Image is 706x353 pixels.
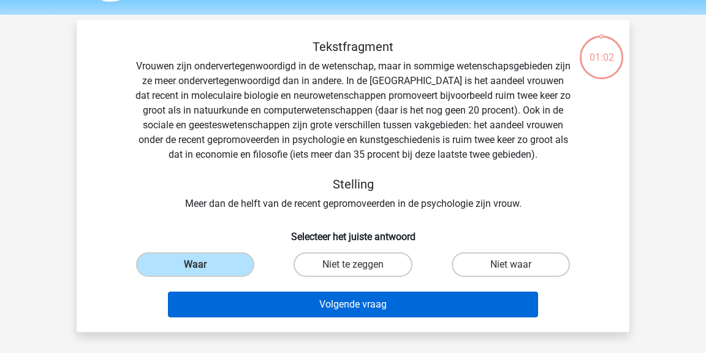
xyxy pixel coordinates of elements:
[96,221,610,242] h6: Selecteer het juiste antwoord
[579,34,624,65] div: 01:02
[294,252,412,277] label: Niet te zeggen
[135,39,571,54] h5: Tekstfragment
[168,292,539,317] button: Volgende vraag
[135,177,571,192] h5: Stelling
[452,252,570,277] label: Niet waar
[96,39,610,211] div: Vrouwen zijn ondervertegenwoordigd in de wetenschap, maar in sommige wetenschapsgebieden zijn ze ...
[136,252,254,277] label: Waar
